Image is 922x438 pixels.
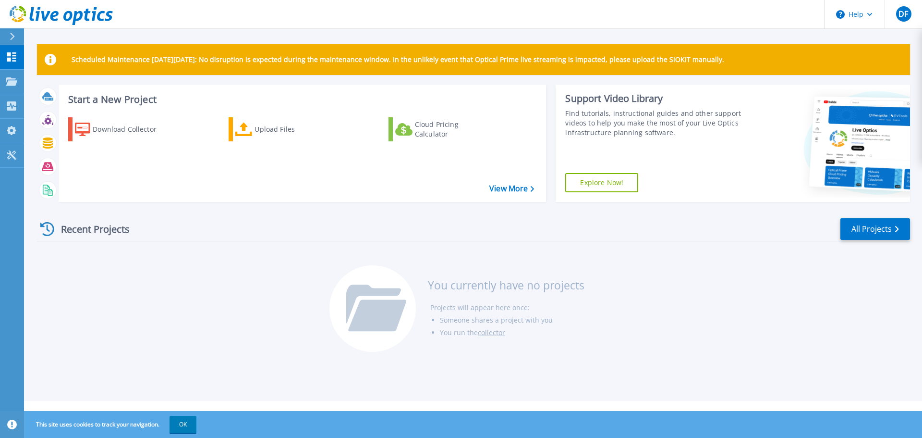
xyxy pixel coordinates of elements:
[565,173,638,192] a: Explore Now!
[440,314,584,326] li: Someone shares a project with you
[93,120,170,139] div: Download Collector
[415,120,492,139] div: Cloud Pricing Calculator
[388,117,496,141] a: Cloud Pricing Calculator
[26,416,196,433] span: This site uses cookies to track your navigation.
[430,301,584,314] li: Projects will appear here once:
[440,326,584,339] li: You run the
[840,218,910,240] a: All Projects
[565,92,746,105] div: Support Video Library
[72,56,724,63] p: Scheduled Maintenance [DATE][DATE]: No disruption is expected during the maintenance window. In t...
[478,328,505,337] a: collector
[255,120,331,139] div: Upload Files
[428,280,584,290] h3: You currently have no projects
[170,416,196,433] button: OK
[229,117,336,141] a: Upload Files
[565,109,746,138] div: Find tutorials, instructional guides and other support videos to help you make the most of your L...
[489,184,534,193] a: View More
[68,94,534,105] h3: Start a New Project
[37,217,143,241] div: Recent Projects
[898,10,908,18] span: DF
[68,117,175,141] a: Download Collector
